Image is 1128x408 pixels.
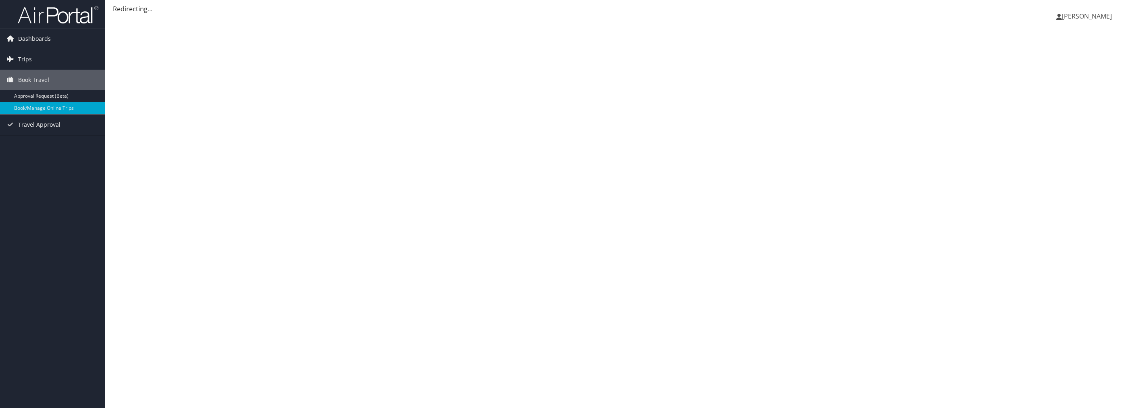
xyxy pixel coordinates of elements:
[1056,4,1120,28] a: [PERSON_NAME]
[18,5,98,24] img: airportal-logo.png
[18,115,60,135] span: Travel Approval
[18,49,32,69] span: Trips
[18,70,49,90] span: Book Travel
[113,4,1120,14] div: Redirecting...
[1062,12,1112,21] span: [PERSON_NAME]
[18,29,51,49] span: Dashboards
